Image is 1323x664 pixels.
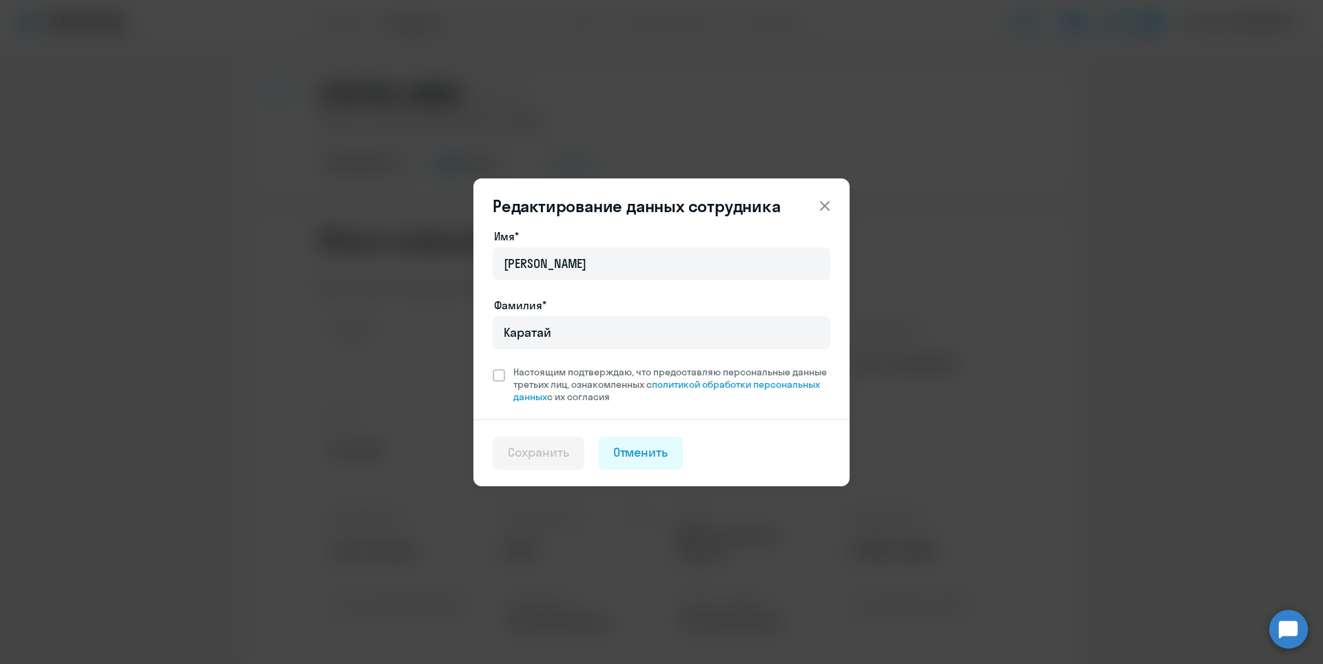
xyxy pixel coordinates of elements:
[613,444,668,461] div: Отменить
[598,437,684,470] button: Отменить
[513,366,830,403] span: Настоящим подтверждаю, что предоставляю персональные данные третьих лиц, ознакомленных с с их сог...
[494,297,546,313] label: Фамилия*
[493,437,584,470] button: Сохранить
[513,378,820,403] a: политикой обработки персональных данных
[508,444,569,461] div: Сохранить
[473,195,850,217] header: Редактирование данных сотрудника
